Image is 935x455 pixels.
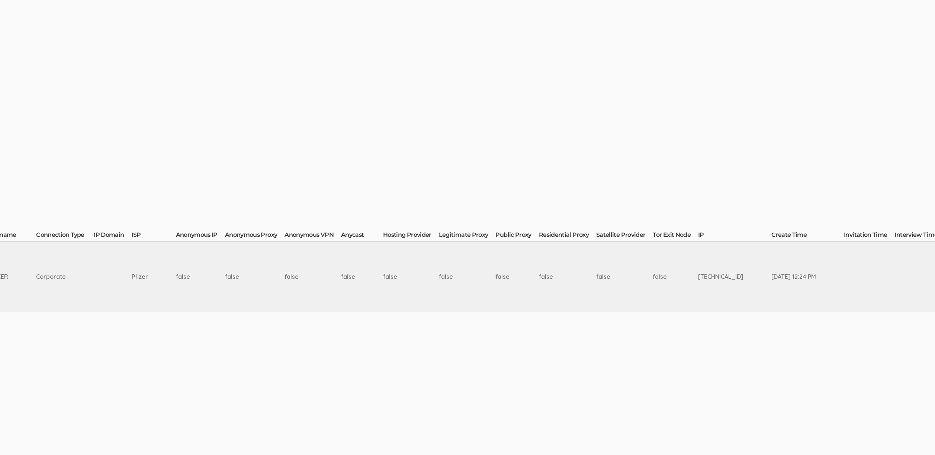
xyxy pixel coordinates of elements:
th: Connection Type [36,231,94,241]
th: Hosting Provider [383,231,439,241]
td: false [383,242,439,312]
td: false [439,242,496,312]
td: Pfizer [132,242,176,312]
td: false [596,242,653,312]
th: IP [698,231,771,241]
th: Create Time [771,231,844,241]
iframe: Chat Widget [898,419,935,455]
td: false [495,242,539,312]
td: false [285,242,341,312]
th: Legitimate Proxy [439,231,496,241]
th: Anonymous IP [176,231,225,241]
th: IP Domain [94,231,131,241]
td: false [653,242,698,312]
th: Tor Exit Node [653,231,698,241]
th: Residential Proxy [539,231,596,241]
th: Anonymous VPN [285,231,341,241]
th: Public Proxy [495,231,539,241]
td: false [176,242,225,312]
div: [DATE] 12:24 PM [771,272,816,281]
th: Satellite Provider [596,231,653,241]
td: false [539,242,596,312]
th: ISP [132,231,176,241]
th: Anonymous Proxy [225,231,285,241]
td: Corporate [36,242,94,312]
td: false [341,242,383,312]
th: Invitation Time [844,231,894,241]
th: Anycast [341,231,383,241]
td: [TECHNICAL_ID] [698,242,771,312]
td: false [225,242,285,312]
